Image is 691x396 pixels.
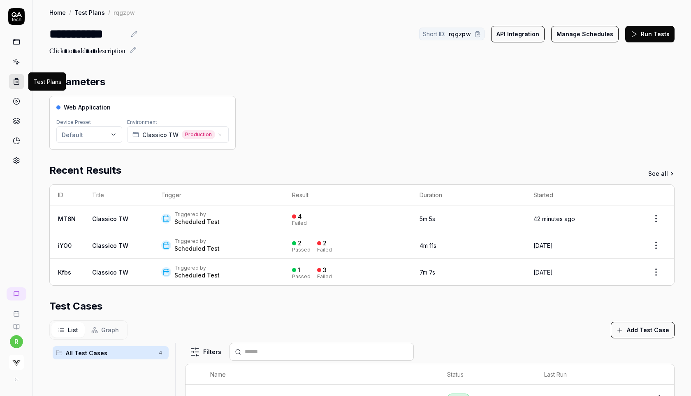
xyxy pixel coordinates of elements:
a: Classico TW [92,215,128,222]
button: Virtusize Logo [3,348,29,371]
div: Scheduled Test [174,271,220,280]
div: Failed [317,274,332,279]
time: [DATE] [533,269,553,276]
span: Production [182,130,215,139]
label: Environment [127,119,157,125]
img: Virtusize Logo [9,355,24,370]
div: Scheduled Test [174,218,220,226]
th: ID [50,185,84,205]
div: Passed [292,274,311,279]
div: 3 [323,266,327,274]
span: Graph [101,326,119,334]
div: rqgzpw [114,8,135,16]
label: Device Preset [56,119,91,125]
div: Passed [292,247,311,252]
button: List [51,322,85,338]
a: New conversation [7,287,26,300]
th: Title [84,185,153,205]
th: Result [284,185,411,205]
button: Manage Schedules [551,26,619,42]
th: Started [525,185,638,205]
a: Documentation [3,317,29,330]
time: 5m 5s [420,215,435,222]
div: Triggered by [174,211,220,218]
div: Default [62,130,83,139]
th: Status [439,364,536,385]
div: 2 [298,240,301,247]
th: Trigger [153,185,284,205]
time: 4m 11s [420,242,436,249]
h2: Test Cases [49,299,102,314]
button: Filters [185,344,226,360]
th: Last Run [536,364,621,385]
button: API Integration [491,26,545,42]
button: Classico TWProduction [127,126,229,143]
button: Graph [85,322,125,338]
a: Classico TW [92,269,128,276]
div: / [108,8,110,16]
a: MT6N [58,215,76,222]
div: / [69,8,71,16]
span: Web Application [64,103,111,112]
button: Run Tests [625,26,675,42]
a: Test Plans [74,8,105,16]
a: iYO0 [58,242,72,249]
a: Home [49,8,66,16]
a: Book a call with us [3,304,29,317]
th: Name [202,364,439,385]
div: 2 [323,240,327,247]
time: [DATE] [533,242,553,249]
a: Classico TW [92,242,128,249]
div: Scheduled Test [174,245,220,253]
div: Test Plans [33,77,61,86]
button: Add Test Case [611,322,675,338]
span: Short ID: [423,30,445,38]
button: Default [56,126,122,143]
span: Classico TW [142,130,179,139]
a: See all [648,169,675,178]
button: r [10,335,23,348]
div: 1 [298,266,300,274]
span: All Test Cases [66,349,154,357]
th: Duration [411,185,526,205]
h2: Recent Results [49,163,121,178]
div: Failed [292,221,307,226]
div: Triggered by [174,238,220,245]
time: 42 minutes ago [533,215,575,222]
span: rqgzpw [449,30,471,38]
span: List [68,326,78,334]
div: Triggered by [174,265,220,271]
h2: Parameters [49,75,105,89]
time: 7m 7s [420,269,435,276]
div: Failed [317,247,332,252]
div: 4 [298,213,302,220]
span: 4 [155,348,165,358]
a: Kfbs [58,269,71,276]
